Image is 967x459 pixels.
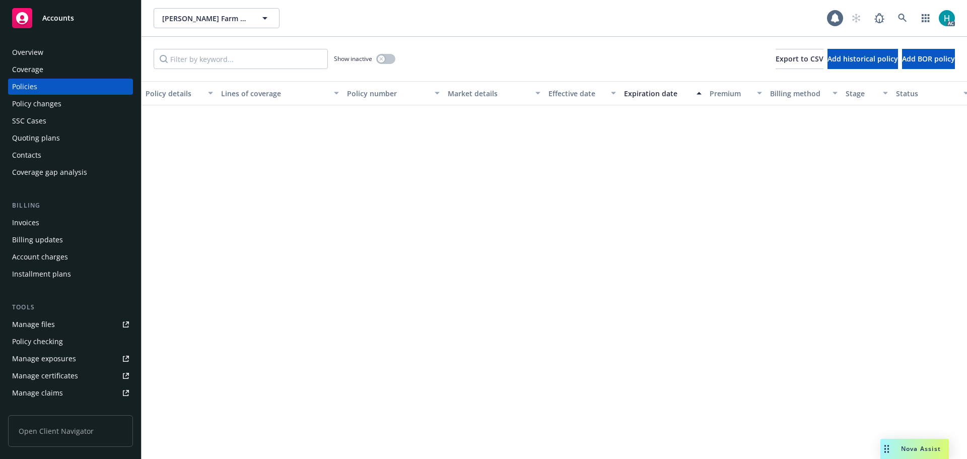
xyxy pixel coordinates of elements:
span: Accounts [42,14,74,22]
div: Contacts [12,147,41,163]
span: Open Client Navigator [8,415,133,447]
div: Invoices [12,215,39,231]
div: Installment plans [12,266,71,282]
div: Lines of coverage [221,88,328,99]
img: photo [939,10,955,26]
div: Manage BORs [12,402,59,418]
a: Switch app [916,8,936,28]
button: Policy number [343,81,444,105]
div: Policies [12,79,37,95]
button: Market details [444,81,544,105]
div: Expiration date [624,88,690,99]
a: Invoices [8,215,133,231]
button: Policy details [142,81,217,105]
div: Manage files [12,316,55,333]
button: Effective date [544,81,620,105]
button: [PERSON_NAME] Farm Labor Inc. [154,8,280,28]
a: Coverage [8,61,133,78]
button: Export to CSV [776,49,823,69]
a: Manage claims [8,385,133,401]
span: Add BOR policy [902,54,955,63]
a: Contacts [8,147,133,163]
div: Billing [8,201,133,211]
div: Manage certificates [12,368,78,384]
span: Add historical policy [827,54,898,63]
a: Quoting plans [8,130,133,146]
a: Report a Bug [869,8,889,28]
a: Overview [8,44,133,60]
div: SSC Cases [12,113,46,129]
a: Accounts [8,4,133,32]
button: Premium [706,81,766,105]
div: Status [896,88,957,99]
div: Manage claims [12,385,63,401]
a: Manage files [8,316,133,333]
span: Show inactive [334,54,372,63]
div: Coverage [12,61,43,78]
div: Policy checking [12,334,63,350]
a: Coverage gap analysis [8,164,133,180]
span: Nova Assist [901,444,941,453]
div: Effective date [548,88,605,99]
div: Account charges [12,249,68,265]
div: Coverage gap analysis [12,164,87,180]
a: Installment plans [8,266,133,282]
input: Filter by keyword... [154,49,328,69]
div: Manage exposures [12,351,76,367]
div: Market details [448,88,529,99]
a: Manage certificates [8,368,133,384]
button: Lines of coverage [217,81,343,105]
a: Manage BORs [8,402,133,418]
div: Drag to move [880,439,893,459]
div: Overview [12,44,43,60]
a: Policies [8,79,133,95]
div: Tools [8,302,133,312]
div: Premium [710,88,751,99]
div: Stage [846,88,877,99]
div: Billing updates [12,232,63,248]
span: Export to CSV [776,54,823,63]
a: SSC Cases [8,113,133,129]
button: Billing method [766,81,842,105]
div: Billing method [770,88,826,99]
div: Policy changes [12,96,61,112]
div: Quoting plans [12,130,60,146]
a: Policy changes [8,96,133,112]
a: Policy checking [8,334,133,350]
a: Search [892,8,913,28]
a: Start snowing [846,8,866,28]
span: [PERSON_NAME] Farm Labor Inc. [162,13,249,24]
a: Account charges [8,249,133,265]
a: Billing updates [8,232,133,248]
div: Policy details [146,88,202,99]
button: Expiration date [620,81,706,105]
button: Stage [842,81,892,105]
a: Manage exposures [8,351,133,367]
button: Add historical policy [827,49,898,69]
button: Nova Assist [880,439,949,459]
div: Policy number [347,88,429,99]
button: Add BOR policy [902,49,955,69]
